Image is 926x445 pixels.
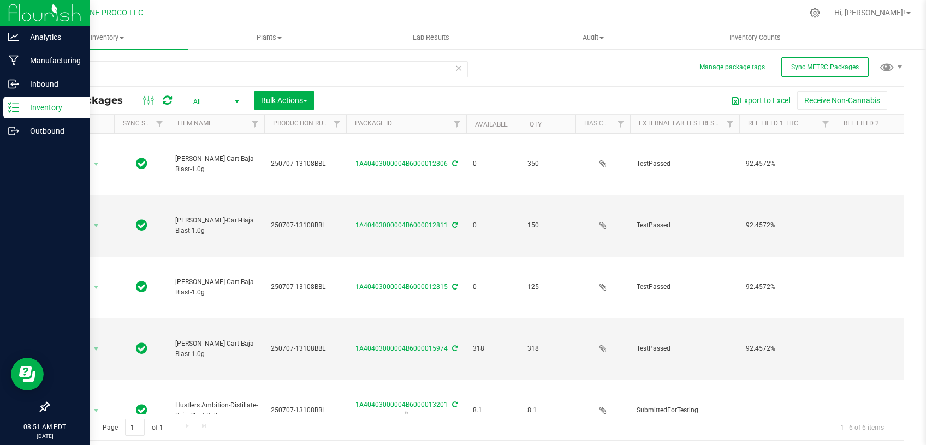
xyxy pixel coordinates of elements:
[123,119,165,127] a: Sync Status
[832,419,893,435] span: 1 - 6 of 6 items
[612,115,630,133] a: Filter
[5,422,85,432] p: 08:51 AM PDT
[844,119,879,127] a: Ref Field 2
[90,218,103,233] span: select
[136,402,147,418] span: In Sync
[637,405,733,416] span: SubmittedForTesting
[136,279,147,294] span: In Sync
[724,91,797,110] button: Export to Excel
[261,96,307,105] span: Bulk Actions
[271,220,340,231] span: 250707-13108BBL
[797,91,887,110] button: Receive Non-Cannabis
[8,102,19,113] inline-svg: Inventory
[8,79,19,89] inline-svg: Inbound
[748,119,798,127] a: Ref Field 1 THC
[715,33,796,43] span: Inventory Counts
[473,344,514,354] span: 318
[11,358,44,390] iframe: Resource center
[637,344,733,354] span: TestPassed
[475,121,508,128] a: Available
[637,282,733,292] span: TestPassed
[637,159,733,169] span: TestPassed
[136,341,147,356] span: In Sync
[271,282,340,292] span: 250707-13108BBL
[450,345,458,352] span: Sync from Compliance System
[175,277,258,298] span: [PERSON_NAME]-Cart-Baja Blast-1.0g
[345,411,468,422] div: Lab Sample
[19,54,85,67] p: Manufacturing
[527,405,569,416] span: 8.1
[350,26,512,49] a: Lab Results
[273,119,328,127] a: Production Run
[57,94,134,106] span: All Packages
[473,282,514,292] span: 0
[19,31,85,44] p: Analytics
[699,63,765,72] button: Manage package tags
[746,159,828,169] span: 92.4572%
[254,91,314,110] button: Bulk Actions
[271,344,340,354] span: 250707-13108BBL
[473,159,514,169] span: 0
[90,341,103,357] span: select
[450,283,458,291] span: Sync from Compliance System
[398,33,464,43] span: Lab Results
[450,401,458,408] span: Sync from Compliance System
[808,8,822,18] div: Manage settings
[8,125,19,136] inline-svg: Outbound
[473,405,514,416] span: 8.1
[512,26,674,49] a: Audit
[93,419,172,436] span: Page of 1
[817,115,835,133] a: Filter
[834,8,905,17] span: Hi, [PERSON_NAME]!
[674,26,836,49] a: Inventory Counts
[355,345,448,352] a: 1A40403000004B6000015974
[791,63,859,71] span: Sync METRC Packages
[177,119,212,127] a: Item Name
[746,344,828,354] span: 92.4572%
[355,401,448,408] a: 1A40403000004B6000013201
[271,405,340,416] span: 250707-13108BBL
[125,419,145,436] input: 1
[188,26,351,49] a: Plants
[530,121,542,128] a: Qty
[355,283,448,291] a: 1A40403000004B6000012815
[151,115,169,133] a: Filter
[5,432,85,440] p: [DATE]
[175,154,258,175] span: [PERSON_NAME]-Cart-Baja Blast-1.0g
[527,344,569,354] span: 318
[90,403,103,418] span: select
[19,101,85,114] p: Inventory
[513,33,674,43] span: Audit
[8,55,19,66] inline-svg: Manufacturing
[527,159,569,169] span: 350
[189,33,350,43] span: Plants
[721,115,739,133] a: Filter
[26,33,188,43] span: Inventory
[781,57,869,77] button: Sync METRC Packages
[455,61,462,75] span: Clear
[19,77,85,91] p: Inbound
[450,160,458,167] span: Sync from Compliance System
[175,215,258,236] span: [PERSON_NAME]-Cart-Baja Blast-1.0g
[271,159,340,169] span: 250707-13108BBL
[575,115,630,134] th: Has COA
[175,400,258,421] span: Hustlers Ambition-Distillate-Baja Blast-Bulk
[80,8,143,17] span: DUNE PROCO LLC
[19,124,85,137] p: Outbound
[26,26,188,49] a: Inventory
[90,157,103,172] span: select
[90,280,103,295] span: select
[355,221,448,229] a: 1A40403000004B6000012811
[48,61,468,77] input: Search Package ID, Item Name, SKU, Lot or Part Number...
[746,282,828,292] span: 92.4572%
[637,220,733,231] span: TestPassed
[527,282,569,292] span: 125
[527,220,569,231] span: 150
[246,115,264,133] a: Filter
[8,32,19,43] inline-svg: Analytics
[639,119,725,127] a: External Lab Test Result
[355,119,392,127] a: Package ID
[448,115,466,133] a: Filter
[175,339,258,359] span: [PERSON_NAME]-Cart-Baja Blast-1.0g
[746,220,828,231] span: 92.4572%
